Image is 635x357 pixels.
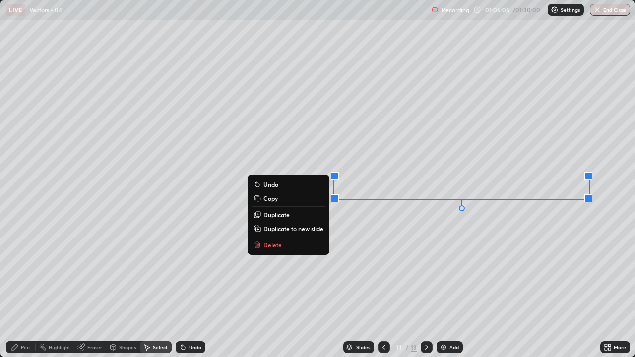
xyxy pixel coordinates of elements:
button: Delete [252,239,325,251]
button: Copy [252,192,325,204]
img: add-slide-button [440,343,447,351]
p: Duplicate to new slide [263,225,323,233]
button: Undo [252,178,325,190]
p: Recording [442,6,469,14]
button: End Class [590,4,630,16]
img: class-settings-icons [551,6,559,14]
p: Vectors - 04 [29,6,62,14]
div: Add [449,345,459,350]
img: recording.375f2c34.svg [432,6,440,14]
div: Shapes [119,345,136,350]
p: Copy [263,194,278,202]
div: Select [153,345,168,350]
div: 11 [394,344,404,350]
div: 13 [411,343,417,352]
div: / [406,344,409,350]
p: Delete [263,241,282,249]
button: Duplicate [252,209,325,221]
div: Slides [356,345,370,350]
button: Duplicate to new slide [252,223,325,235]
img: end-class-cross [593,6,601,14]
div: Eraser [87,345,102,350]
p: Undo [263,180,278,188]
div: Pen [21,345,30,350]
p: LIVE [9,6,22,14]
div: Undo [189,345,201,350]
div: More [614,345,626,350]
p: Settings [561,7,580,12]
p: Duplicate [263,211,290,219]
div: Highlight [49,345,70,350]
